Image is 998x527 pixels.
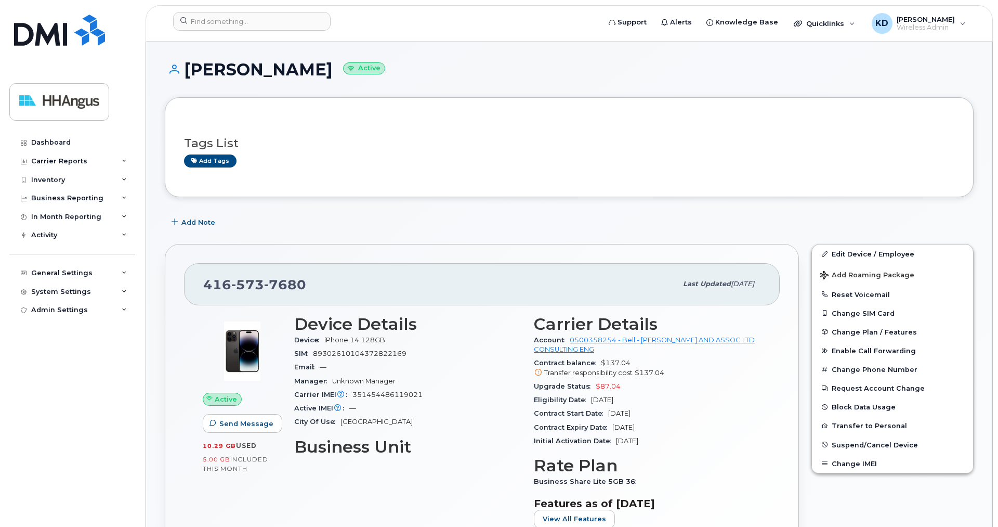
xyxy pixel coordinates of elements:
[534,396,591,404] span: Eligibility Date
[612,423,635,431] span: [DATE]
[352,391,423,399] span: 351454486119021
[294,377,332,385] span: Manager
[812,285,973,304] button: Reset Voicemail
[294,363,320,371] span: Email
[203,414,282,433] button: Send Message
[320,363,326,371] span: —
[534,423,612,431] span: Contract Expiry Date
[591,396,613,404] span: [DATE]
[534,409,608,417] span: Contract Start Date
[236,442,257,449] span: used
[203,277,306,292] span: 416
[812,323,973,341] button: Change Plan / Features
[832,347,916,355] span: Enable Call Forwarding
[264,277,306,292] span: 7680
[294,404,349,412] span: Active IMEI
[812,245,973,263] a: Edit Device / Employee
[313,350,406,357] span: 89302610104372822169
[203,442,236,449] span: 10.29 GB
[534,315,761,333] h3: Carrier Details
[534,437,616,445] span: Initial Activation Date
[534,478,641,485] span: Business Share Lite 5GB 36
[608,409,631,417] span: [DATE]
[324,336,385,344] span: iPhone 14 128GB
[184,155,237,168] a: Add tags
[343,62,385,74] small: Active
[812,264,973,285] button: Add Roaming Package
[812,341,973,360] button: Enable Call Forwarding
[683,280,731,288] span: Last updated
[294,315,521,333] h3: Device Details
[832,441,918,448] span: Suspend/Cancel Device
[596,382,621,390] span: $87.04
[812,304,973,323] button: Change SIM Card
[219,419,273,429] span: Send Message
[544,369,633,377] span: Transfer responsibility cost
[294,336,324,344] span: Device
[731,280,754,288] span: [DATE]
[635,369,664,377] span: $137.04
[340,418,413,426] span: [GEOGRAPHIC_DATA]
[812,360,973,379] button: Change Phone Number
[349,404,356,412] span: —
[534,359,601,367] span: Contract balance
[294,418,340,426] span: City Of Use
[534,336,755,353] a: 0500358254 - Bell - [PERSON_NAME] AND ASSOC LTD CONSULTING ENG
[812,397,973,416] button: Block Data Usage
[534,497,761,510] h3: Features as of [DATE]
[534,336,570,344] span: Account
[231,277,264,292] span: 573
[181,217,215,227] span: Add Note
[294,350,313,357] span: SIM
[211,320,273,382] img: image20231002-3703462-njx0qo.jpeg
[165,60,974,79] h1: [PERSON_NAME]
[812,379,973,397] button: Request Account Change
[534,359,761,378] span: $137.04
[203,456,230,463] span: 5.00 GB
[294,438,521,456] h3: Business Unit
[616,437,638,445] span: [DATE]
[294,391,352,399] span: Carrier IMEI
[832,328,917,336] span: Change Plan / Features
[812,435,973,454] button: Suspend/Cancel Device
[534,382,596,390] span: Upgrade Status
[534,456,761,475] h3: Rate Plan
[812,454,973,473] button: Change IMEI
[820,271,914,281] span: Add Roaming Package
[184,137,954,150] h3: Tags List
[165,213,224,232] button: Add Note
[215,394,237,404] span: Active
[812,416,973,435] button: Transfer to Personal
[543,514,606,524] span: View All Features
[332,377,396,385] span: Unknown Manager
[203,455,268,472] span: included this month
